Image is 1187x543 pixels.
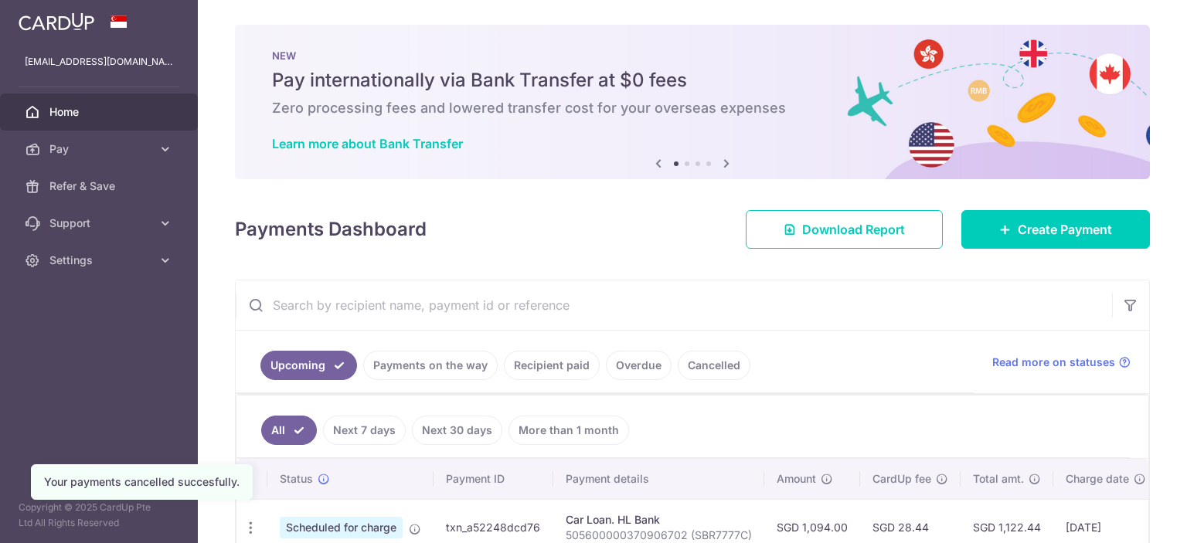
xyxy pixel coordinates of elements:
[777,471,816,487] span: Amount
[280,517,403,538] span: Scheduled for charge
[434,459,553,499] th: Payment ID
[992,355,1115,370] span: Read more on statuses
[272,68,1113,93] h5: Pay internationally via Bank Transfer at $0 fees
[49,104,151,120] span: Home
[504,351,600,380] a: Recipient paid
[261,416,317,445] a: All
[260,351,357,380] a: Upcoming
[49,216,151,231] span: Support
[49,178,151,194] span: Refer & Save
[1066,471,1129,487] span: Charge date
[508,416,629,445] a: More than 1 month
[272,49,1113,62] p: NEW
[678,351,750,380] a: Cancelled
[566,528,752,543] p: 505600000370906702 (SBR7777C)
[235,25,1150,179] img: Bank transfer banner
[872,471,931,487] span: CardUp fee
[272,136,463,151] a: Learn more about Bank Transfer
[412,416,502,445] a: Next 30 days
[323,416,406,445] a: Next 7 days
[363,351,498,380] a: Payments on the way
[44,474,240,490] div: Your payments cancelled succesfully.
[802,220,905,239] span: Download Report
[272,99,1113,117] h6: Zero processing fees and lowered transfer cost for your overseas expenses
[973,471,1024,487] span: Total amt.
[1018,220,1112,239] span: Create Payment
[280,471,313,487] span: Status
[746,210,943,249] a: Download Report
[1088,497,1172,535] iframe: Opens a widget where you can find more information
[25,54,173,70] p: [EMAIL_ADDRESS][DOMAIN_NAME]
[235,216,427,243] h4: Payments Dashboard
[606,351,672,380] a: Overdue
[961,210,1150,249] a: Create Payment
[49,253,151,268] span: Settings
[236,280,1112,330] input: Search by recipient name, payment id or reference
[992,355,1131,370] a: Read more on statuses
[49,141,151,157] span: Pay
[553,459,764,499] th: Payment details
[19,12,94,31] img: CardUp
[566,512,752,528] div: Car Loan. HL Bank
